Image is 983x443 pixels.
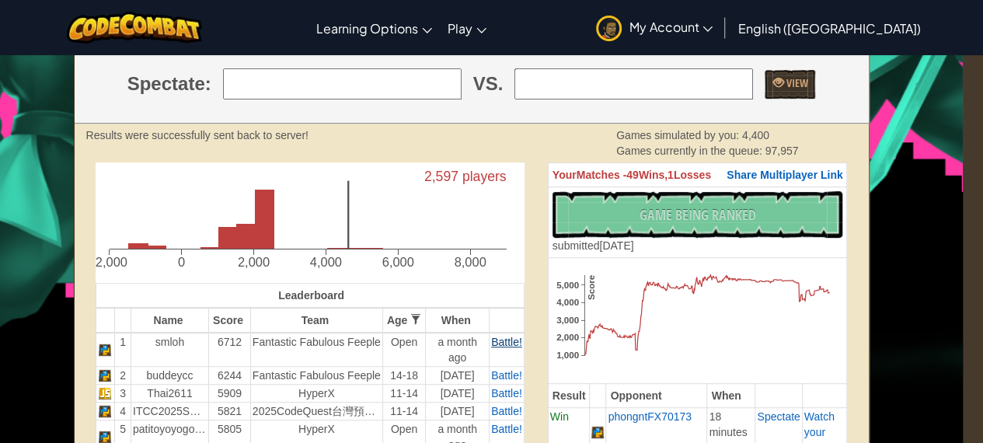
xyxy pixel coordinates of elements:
span: View [783,75,807,90]
td: 14-18 [382,367,425,385]
span: Losses [674,169,711,181]
text: 1,000 [556,351,579,361]
a: English ([GEOGRAPHIC_DATA]) [730,7,928,49]
td: buddeycc [131,367,208,385]
th: Result [548,383,590,407]
text: 8,000 [454,255,486,269]
td: 2 [115,367,131,385]
td: Fantastic Fabulous Feeple [250,367,382,385]
td: Thai2611 [131,385,208,403]
span: Play [448,20,472,37]
text: 5,000 [556,280,579,290]
a: Learning Options [308,7,440,49]
td: 5821 [208,403,250,420]
img: avatar [596,16,622,41]
a: Play [440,7,494,49]
td: 4 [115,403,131,420]
td: 11-14 [382,385,425,403]
th: When [707,383,755,407]
td: 6712 [208,333,250,367]
td: [DATE] [426,403,490,420]
text: Score [585,275,595,301]
th: When [426,308,490,333]
span: VS. [473,71,504,97]
text: 4,000 [309,255,341,269]
span: 97,957 [765,145,798,157]
span: Share Multiplayer Link [727,169,842,181]
td: 11-14 [382,403,425,420]
a: Battle! [491,423,522,435]
text: 2,000 [556,333,579,343]
span: Leaderboard [278,289,344,302]
td: Open [382,333,425,367]
td: 1 [115,333,131,367]
th: Name [131,308,208,333]
strong: Results were successfully sent back to server! [86,129,308,141]
th: Score [208,308,250,333]
span: English ([GEOGRAPHIC_DATA]) [737,20,920,37]
td: a month ago [426,333,490,367]
td: 6244 [208,367,250,385]
span: Win [550,410,569,423]
td: [DATE] [426,385,490,403]
span: Wins, [639,169,668,181]
td: 3 [115,385,131,403]
text: 2,000 [237,255,269,269]
img: CodeCombat logo [67,12,203,44]
span: Learning Options [316,20,418,37]
text: 2,597 players [424,169,506,184]
th: Age [382,308,425,333]
text: 4,000 [556,298,579,308]
text: -2,000 [91,255,127,269]
a: Battle! [491,405,522,417]
span: Matches - [577,169,627,181]
span: Spectate [127,71,205,97]
a: Spectate [757,410,800,423]
th: Opponent [606,383,707,407]
a: Battle! [491,369,522,382]
td: Fantastic Fabulous Feeple [250,333,382,367]
text: 3,000 [556,315,579,325]
td: HyperX [250,385,382,403]
text: 6,000 [382,255,413,269]
th: 49 1 [548,163,847,187]
div: [DATE] [553,238,634,253]
td: smloh [131,333,208,367]
td: 2025CodeQuest台灣預選賽夏季賽 -中學組初賽 [250,403,382,420]
span: submitted [553,239,600,252]
span: Your [553,169,577,181]
a: My Account [588,3,720,52]
td: 5909 [208,385,250,403]
a: Battle! [491,336,522,348]
td: [DATE] [426,367,490,385]
td: ITCC2025SB059 [131,403,208,420]
span: : [205,71,211,97]
span: Games currently in the queue: [616,145,765,157]
span: 4,400 [742,129,769,141]
th: Team [250,308,382,333]
span: Games simulated by you: [616,129,742,141]
span: My Account [629,19,713,35]
a: Battle! [491,387,522,399]
text: 0 [177,255,184,269]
